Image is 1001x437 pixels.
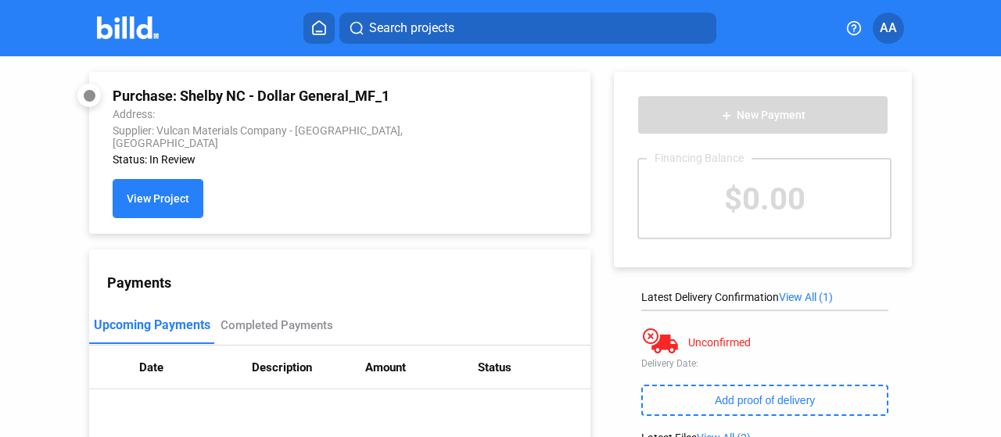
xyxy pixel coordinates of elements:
[369,19,454,38] span: Search projects
[688,336,751,349] div: Unconfirmed
[113,179,203,218] button: View Project
[127,193,189,206] span: View Project
[641,385,888,416] button: Add proof of delivery
[647,152,752,164] div: Financing Balance
[737,109,805,122] span: New Payment
[113,88,476,104] div: Purchase: Shelby NC - Dollar General_MF_1
[107,274,590,291] div: Payments
[478,346,590,389] th: Status
[365,346,478,389] th: Amount
[641,358,888,369] div: Delivery Date:
[139,346,252,389] th: Date
[720,109,733,122] mat-icon: add
[779,291,833,303] span: View All (1)
[873,13,904,44] button: AA
[641,291,888,303] div: Latest Delivery Confirmation
[715,394,815,407] span: Add proof of delivery
[880,19,897,38] span: AA
[113,108,476,120] div: Address:
[339,13,716,44] button: Search projects
[637,95,888,134] button: New Payment
[252,346,364,389] th: Description
[94,317,210,332] div: Upcoming Payments
[113,124,476,149] div: Supplier: Vulcan Materials Company - [GEOGRAPHIC_DATA], [GEOGRAPHIC_DATA]
[97,16,159,39] img: Billd Company Logo
[113,153,476,166] div: Status: In Review
[221,318,333,332] div: Completed Payments
[639,159,890,238] div: $0.00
